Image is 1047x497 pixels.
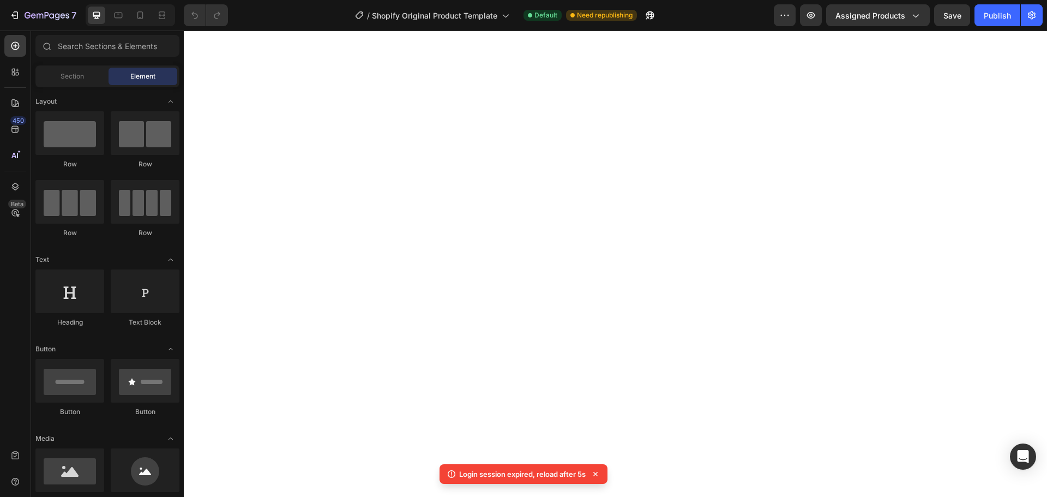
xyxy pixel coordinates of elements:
[184,4,228,26] div: Undo/Redo
[184,31,1047,497] iframe: Design area
[111,228,179,238] div: Row
[35,228,104,238] div: Row
[826,4,930,26] button: Assigned Products
[577,10,633,20] span: Need republishing
[835,10,905,21] span: Assigned Products
[71,9,76,22] p: 7
[130,71,155,81] span: Element
[35,255,49,265] span: Text
[372,10,497,21] span: Shopify Original Product Template
[35,318,104,327] div: Heading
[934,4,970,26] button: Save
[974,4,1020,26] button: Publish
[35,344,56,354] span: Button
[61,71,84,81] span: Section
[943,11,961,20] span: Save
[35,434,55,444] span: Media
[35,159,104,169] div: Row
[111,159,179,169] div: Row
[111,407,179,417] div: Button
[111,318,179,327] div: Text Block
[367,10,370,21] span: /
[162,340,179,358] span: Toggle open
[459,469,586,480] p: Login session expired, reload after 5s
[162,251,179,268] span: Toggle open
[1010,444,1036,470] div: Open Intercom Messenger
[4,4,81,26] button: 7
[35,407,104,417] div: Button
[10,116,26,125] div: 450
[35,35,179,57] input: Search Sections & Elements
[35,97,57,106] span: Layout
[534,10,557,20] span: Default
[162,93,179,110] span: Toggle open
[8,200,26,208] div: Beta
[162,430,179,447] span: Toggle open
[984,10,1011,21] div: Publish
